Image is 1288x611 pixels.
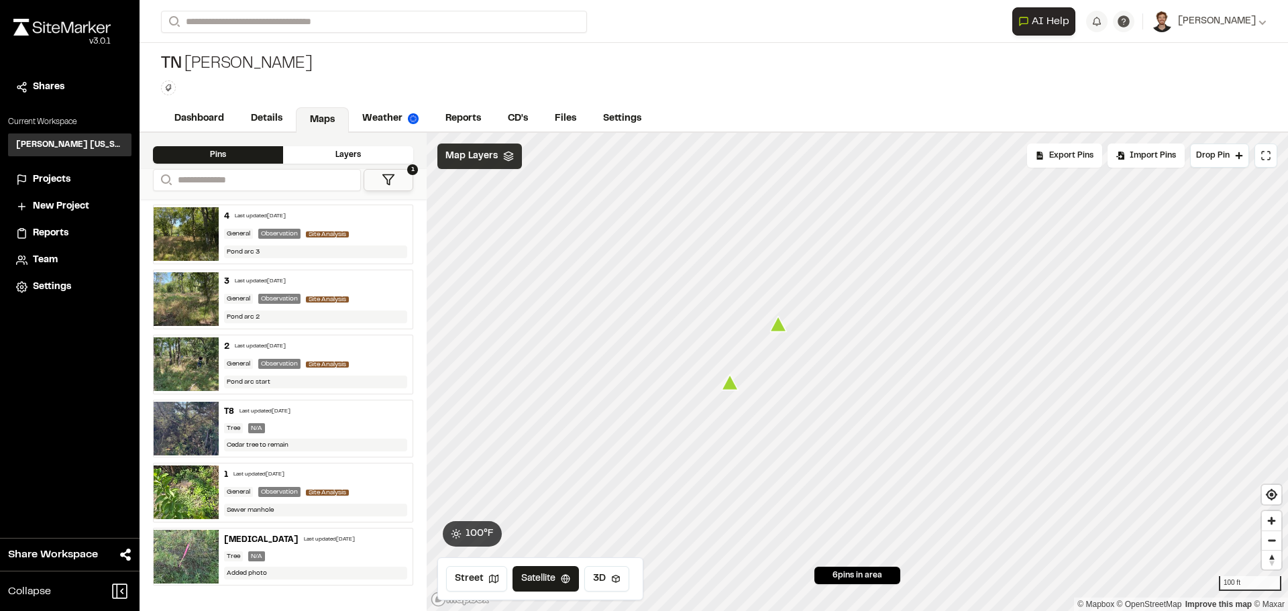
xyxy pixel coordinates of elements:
div: N/A [248,423,265,433]
div: Tree [224,551,243,561]
a: Dashboard [161,106,237,131]
div: 4 [224,211,229,223]
img: rebrand.png [13,19,111,36]
button: Reset bearing to north [1262,550,1281,569]
span: 6 pins in area [833,569,882,581]
div: Open AI Assistant [1012,7,1081,36]
div: Layers [283,146,413,164]
a: Files [541,106,590,131]
img: file [154,465,219,519]
div: Import Pins into your project [1108,144,1185,168]
span: Import Pins [1130,150,1176,162]
button: Search [161,11,185,33]
button: 1 [364,169,413,191]
a: Maps [296,107,349,133]
span: Shares [33,80,64,95]
span: Site Analysis [306,231,349,237]
button: Open AI Assistant [1012,7,1075,36]
div: [MEDICAL_DATA] [224,534,299,546]
img: precipai.png [408,113,419,124]
a: Projects [16,172,123,187]
img: file [154,207,219,261]
span: AI Help [1032,13,1069,30]
span: 100 ° F [466,526,494,541]
a: Settings [16,280,123,294]
div: General [224,359,253,369]
span: Site Analysis [306,362,349,368]
span: Reports [33,226,68,241]
div: Sewer manhole [224,504,408,516]
div: No pins available to export [1027,144,1102,168]
span: Settings [33,280,71,294]
a: Reports [16,226,123,241]
button: Edit Tags [161,80,176,95]
button: Street [446,566,507,592]
div: General [224,294,253,304]
button: Satellite [513,566,579,592]
div: Pond arc start [224,376,408,388]
span: Share Workspace [8,547,98,563]
a: Reports [432,106,494,131]
a: OpenStreetMap [1117,600,1182,609]
a: Mapbox logo [431,592,490,607]
p: Current Workspace [8,116,131,128]
span: New Project [33,199,89,214]
div: Last updated [DATE] [235,343,286,351]
span: TN [161,54,182,75]
span: [PERSON_NAME] [1178,14,1256,29]
div: Observation [258,359,301,369]
div: Observation [258,294,301,304]
div: Added photo [224,567,408,579]
span: Collapse [8,584,51,600]
h3: [PERSON_NAME] [US_STATE] [16,139,123,151]
span: Export Pins [1049,150,1093,162]
img: file [154,530,219,584]
div: Last updated [DATE] [233,471,284,479]
div: Last updated [DATE] [239,408,290,416]
button: [PERSON_NAME] [1151,11,1267,32]
div: Oh geez...please don't... [13,36,111,48]
div: Tree [224,423,243,433]
div: General [224,229,253,239]
div: General [224,487,253,497]
div: Observation [258,229,301,239]
button: Search [153,169,177,191]
div: Last updated [DATE] [235,278,286,286]
button: Drop Pin [1190,144,1249,168]
div: Pond arc 3 [224,245,408,258]
span: Projects [33,172,70,187]
div: Last updated [DATE] [235,213,286,221]
a: Map feedback [1185,600,1252,609]
span: Team [33,253,58,268]
img: file [154,337,219,391]
button: Zoom in [1262,511,1281,531]
button: 100°F [443,521,502,547]
div: Pins [153,146,283,164]
span: Reset bearing to north [1262,551,1281,569]
span: Site Analysis [306,490,349,496]
span: Map Layers [445,149,498,164]
img: User [1151,11,1173,32]
div: [PERSON_NAME] [161,54,312,75]
div: Map marker [770,316,788,333]
div: Cedar tree to remain [224,439,408,451]
div: Pond arc 2 [224,311,408,323]
a: Maxar [1254,600,1285,609]
div: 3 [224,276,229,288]
a: Settings [590,106,655,131]
button: Zoom out [1262,531,1281,550]
a: Weather [349,106,432,131]
a: CD's [494,106,541,131]
div: Last updated [DATE] [304,536,355,544]
span: Drop Pin [1196,150,1230,162]
div: N/A [248,551,265,561]
div: Map marker [722,374,739,392]
div: 1 [224,469,228,481]
button: Find my location [1262,485,1281,504]
img: file [154,402,219,455]
span: 1 [407,164,418,175]
div: 100 ft [1219,576,1281,591]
